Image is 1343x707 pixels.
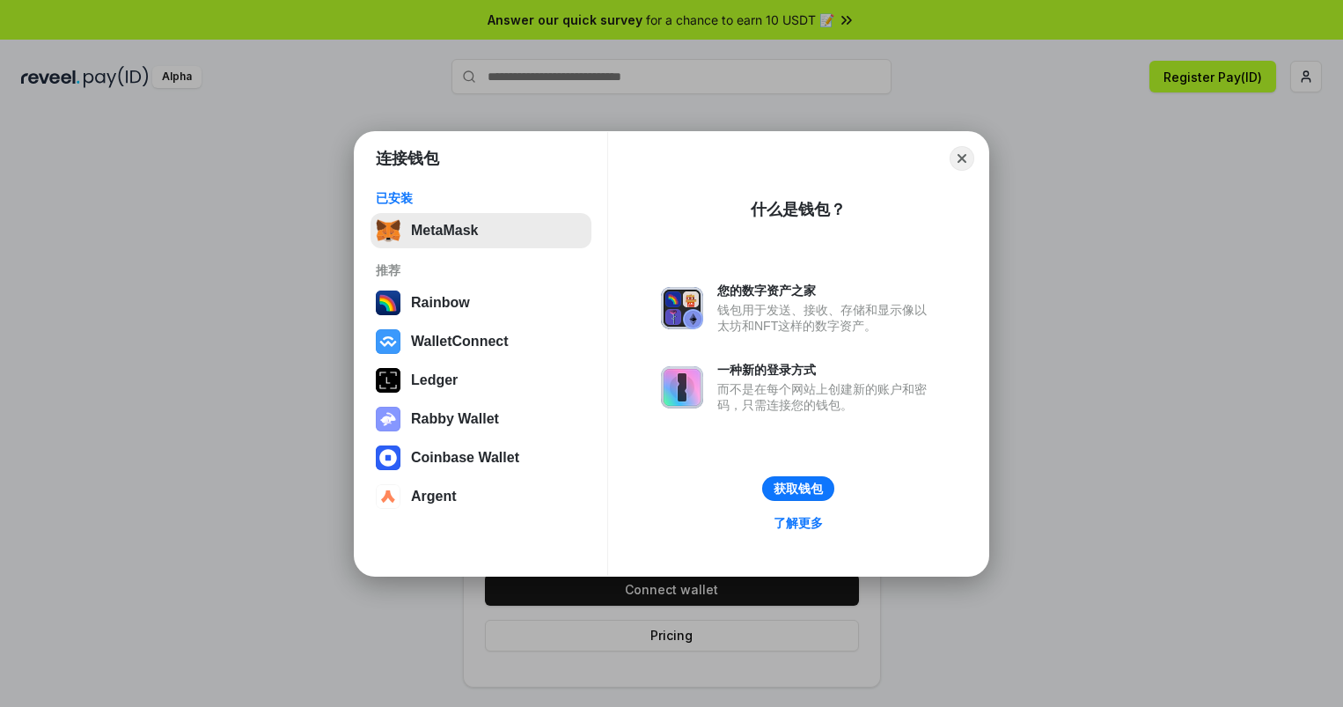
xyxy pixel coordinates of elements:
button: Rainbow [371,285,591,320]
div: 什么是钱包？ [751,199,846,220]
div: Argent [411,489,457,504]
div: 一种新的登录方式 [717,362,936,378]
div: 您的数字资产之家 [717,283,936,298]
img: svg+xml,%3Csvg%20width%3D%2228%22%20height%3D%2228%22%20viewBox%3D%220%200%2028%2028%22%20fill%3D... [376,446,400,470]
div: WalletConnect [411,334,509,350]
div: 而不是在每个网站上创建新的账户和密码，只需连接您的钱包。 [717,381,936,413]
h1: 连接钱包 [376,148,439,169]
button: Coinbase Wallet [371,440,591,475]
div: 了解更多 [774,515,823,531]
a: 了解更多 [763,512,833,534]
button: MetaMask [371,213,591,248]
img: svg+xml,%3Csvg%20width%3D%2228%22%20height%3D%2228%22%20viewBox%3D%220%200%2028%2028%22%20fill%3D... [376,484,400,509]
div: 推荐 [376,262,586,278]
button: WalletConnect [371,324,591,359]
img: svg+xml,%3Csvg%20fill%3D%22none%22%20height%3D%2233%22%20viewBox%3D%220%200%2035%2033%22%20width%... [376,218,400,243]
img: svg+xml,%3Csvg%20xmlns%3D%22http%3A%2F%2Fwww.w3.org%2F2000%2Fsvg%22%20fill%3D%22none%22%20viewBox... [376,407,400,431]
div: 已安装 [376,190,586,206]
img: svg+xml,%3Csvg%20xmlns%3D%22http%3A%2F%2Fwww.w3.org%2F2000%2Fsvg%22%20width%3D%2228%22%20height%3... [376,368,400,393]
button: Ledger [371,363,591,398]
button: Argent [371,479,591,514]
button: Close [950,146,974,171]
div: 钱包用于发送、接收、存储和显示像以太坊和NFT这样的数字资产。 [717,302,936,334]
div: Rabby Wallet [411,411,499,427]
button: 获取钱包 [762,476,834,501]
img: svg+xml,%3Csvg%20width%3D%22120%22%20height%3D%22120%22%20viewBox%3D%220%200%20120%20120%22%20fil... [376,291,400,315]
div: 获取钱包 [774,481,823,497]
img: svg+xml,%3Csvg%20xmlns%3D%22http%3A%2F%2Fwww.w3.org%2F2000%2Fsvg%22%20fill%3D%22none%22%20viewBox... [661,366,703,409]
div: Coinbase Wallet [411,450,519,466]
button: Rabby Wallet [371,401,591,437]
div: Ledger [411,372,458,388]
img: svg+xml,%3Csvg%20xmlns%3D%22http%3A%2F%2Fwww.w3.org%2F2000%2Fsvg%22%20fill%3D%22none%22%20viewBox... [661,287,703,329]
div: Rainbow [411,295,470,311]
img: svg+xml,%3Csvg%20width%3D%2228%22%20height%3D%2228%22%20viewBox%3D%220%200%2028%2028%22%20fill%3D... [376,329,400,354]
div: MetaMask [411,223,478,239]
